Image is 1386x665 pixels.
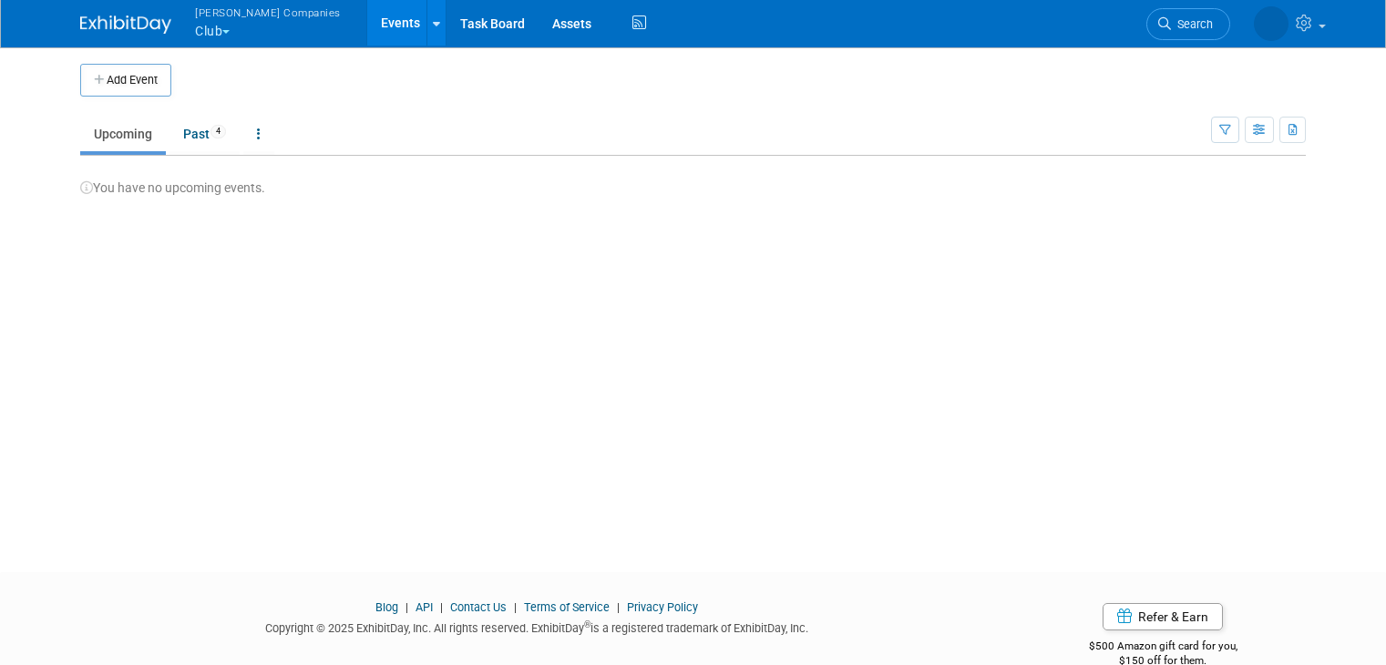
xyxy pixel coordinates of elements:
img: Thomas Warnert [1254,6,1288,41]
a: Search [1146,8,1230,40]
span: | [436,600,447,614]
a: Upcoming [80,117,166,151]
img: ExhibitDay [80,15,171,34]
span: [PERSON_NAME] Companies [195,3,341,22]
a: Terms of Service [524,600,610,614]
a: Contact Us [450,600,507,614]
a: Privacy Policy [627,600,698,614]
span: | [401,600,413,614]
div: Copyright © 2025 ExhibitDay, Inc. All rights reserved. ExhibitDay is a registered trademark of Ex... [80,616,992,637]
span: You have no upcoming events. [80,180,265,195]
span: | [612,600,624,614]
span: | [509,600,521,614]
a: Blog [375,600,398,614]
button: Add Event [80,64,171,97]
span: 4 [210,125,226,138]
span: Search [1171,17,1213,31]
a: API [416,600,433,614]
sup: ® [584,619,590,629]
a: Past4 [169,117,240,151]
a: Refer & Earn [1103,603,1223,630]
